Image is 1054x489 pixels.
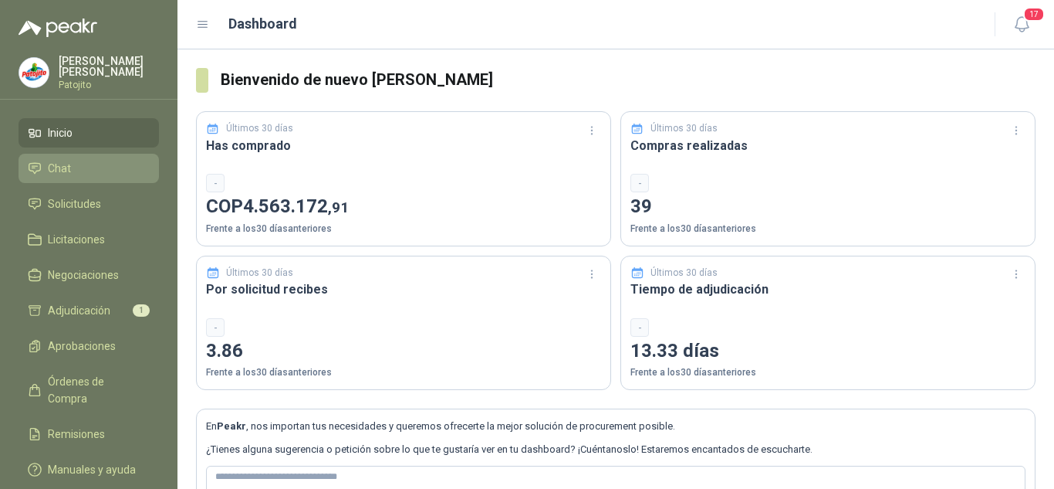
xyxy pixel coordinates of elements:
[59,56,159,77] p: [PERSON_NAME] [PERSON_NAME]
[243,195,349,217] span: 4.563.172
[19,58,49,87] img: Company Logo
[48,231,105,248] span: Licitaciones
[328,199,349,216] span: ,91
[206,192,601,222] p: COP
[206,136,601,155] h3: Has comprado
[206,280,601,299] h3: Por solicitud recibes
[226,121,293,136] p: Últimos 30 días
[48,160,71,177] span: Chat
[630,318,649,337] div: -
[630,136,1025,155] h3: Compras realizadas
[19,189,159,219] a: Solicitudes
[19,260,159,290] a: Negociaciones
[630,222,1025,236] p: Frente a los 30 días anteriores
[48,426,105,443] span: Remisiones
[19,118,159,148] a: Inicio
[206,419,1025,434] p: En , nos importan tus necesidades y queremos ofrecerte la mejor solución de procurement posible.
[1023,7,1045,22] span: 17
[217,420,246,432] b: Peakr
[206,365,601,380] p: Frente a los 30 días anteriores
[206,174,225,192] div: -
[48,461,136,478] span: Manuales y ayuda
[221,68,1035,92] h3: Bienvenido de nuevo [PERSON_NAME]
[206,222,601,236] p: Frente a los 30 días anteriores
[48,338,116,355] span: Aprobaciones
[48,124,73,141] span: Inicio
[48,302,110,319] span: Adjudicación
[19,296,159,325] a: Adjudicación1
[206,318,225,337] div: -
[1008,11,1035,39] button: 17
[650,121,718,136] p: Últimos 30 días
[19,225,159,254] a: Licitaciones
[206,337,601,366] p: 3.86
[228,13,297,35] h1: Dashboard
[19,154,159,183] a: Chat
[48,267,119,284] span: Negociaciones
[48,373,144,407] span: Órdenes de Compra
[650,266,718,280] p: Últimos 30 días
[19,19,97,37] img: Logo peakr
[19,419,159,449] a: Remisiones
[133,304,150,317] span: 1
[19,331,159,361] a: Aprobaciones
[630,365,1025,380] p: Frente a los 30 días anteriores
[19,455,159,484] a: Manuales y ayuda
[59,80,159,90] p: Patojito
[19,367,159,413] a: Órdenes de Compra
[630,192,1025,222] p: 39
[226,266,293,280] p: Últimos 30 días
[630,174,649,192] div: -
[206,442,1025,457] p: ¿Tienes alguna sugerencia o petición sobre lo que te gustaría ver en tu dashboard? ¡Cuéntanoslo! ...
[630,337,1025,366] p: 13.33 días
[48,195,101,212] span: Solicitudes
[630,280,1025,299] h3: Tiempo de adjudicación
